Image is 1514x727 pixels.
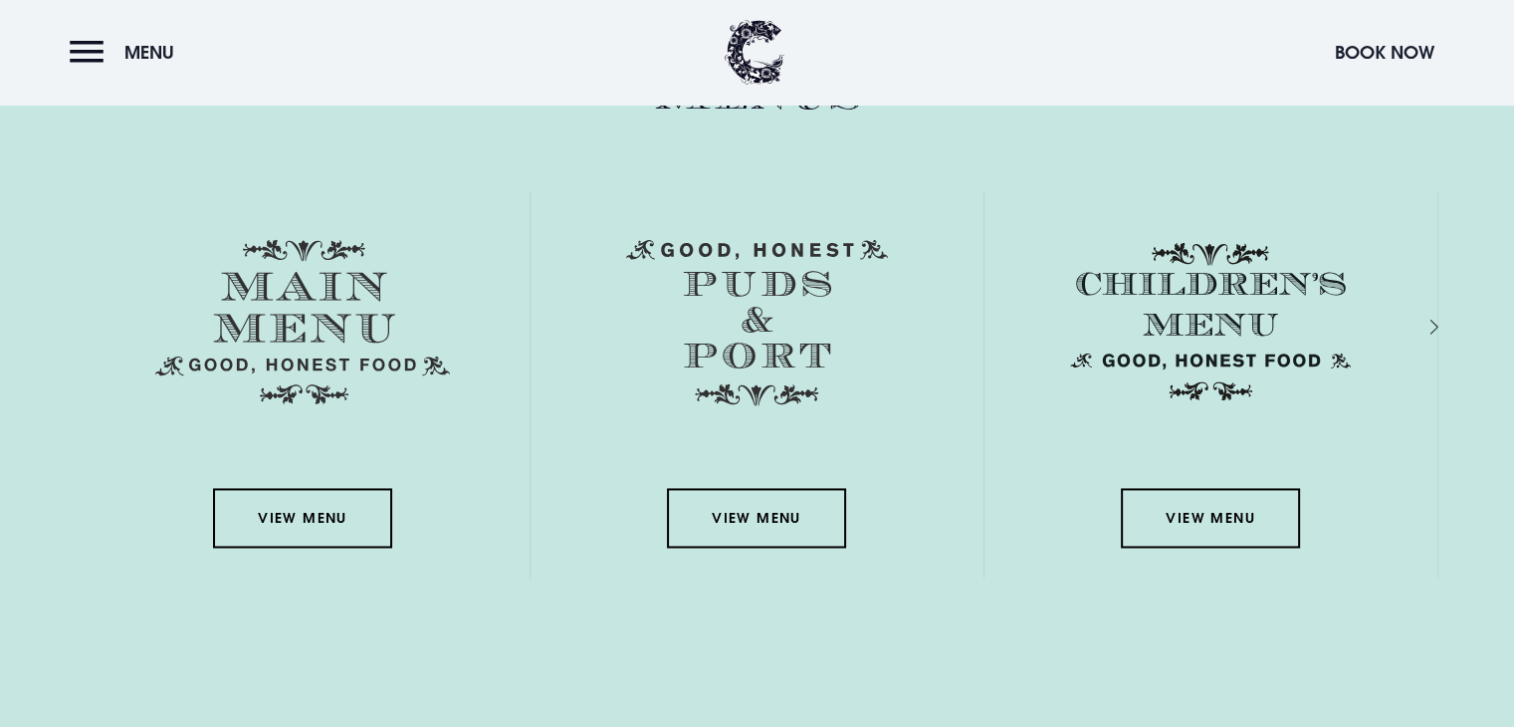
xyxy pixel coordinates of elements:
[1121,488,1300,548] a: View Menu
[124,41,174,64] span: Menu
[725,20,784,85] img: Clandeboye Lodge
[155,239,450,404] img: Menu main menu
[70,31,184,74] button: Menu
[626,239,888,406] img: Menu puds and port
[667,488,846,548] a: View Menu
[1404,313,1422,342] div: Next slide
[1325,31,1444,74] button: Book Now
[1063,239,1358,404] img: Childrens Menu 1
[213,488,392,548] a: View Menu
